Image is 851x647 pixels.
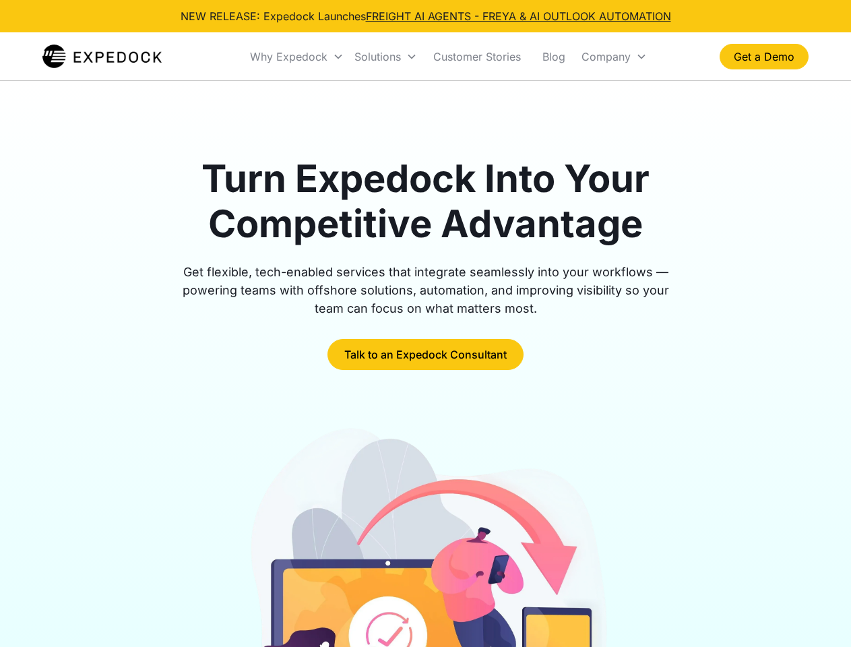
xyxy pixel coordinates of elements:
[327,339,524,370] a: Talk to an Expedock Consultant
[167,156,685,247] h1: Turn Expedock Into Your Competitive Advantage
[581,50,631,63] div: Company
[366,9,671,23] a: FREIGHT AI AGENTS - FREYA & AI OUTLOOK AUTOMATION
[349,34,422,80] div: Solutions
[532,34,576,80] a: Blog
[42,43,162,70] img: Expedock Logo
[784,582,851,647] iframe: Chat Widget
[354,50,401,63] div: Solutions
[181,8,671,24] div: NEW RELEASE: Expedock Launches
[245,34,349,80] div: Why Expedock
[422,34,532,80] a: Customer Stories
[167,263,685,317] div: Get flexible, tech-enabled services that integrate seamlessly into your workflows — powering team...
[42,43,162,70] a: home
[576,34,652,80] div: Company
[720,44,809,69] a: Get a Demo
[250,50,327,63] div: Why Expedock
